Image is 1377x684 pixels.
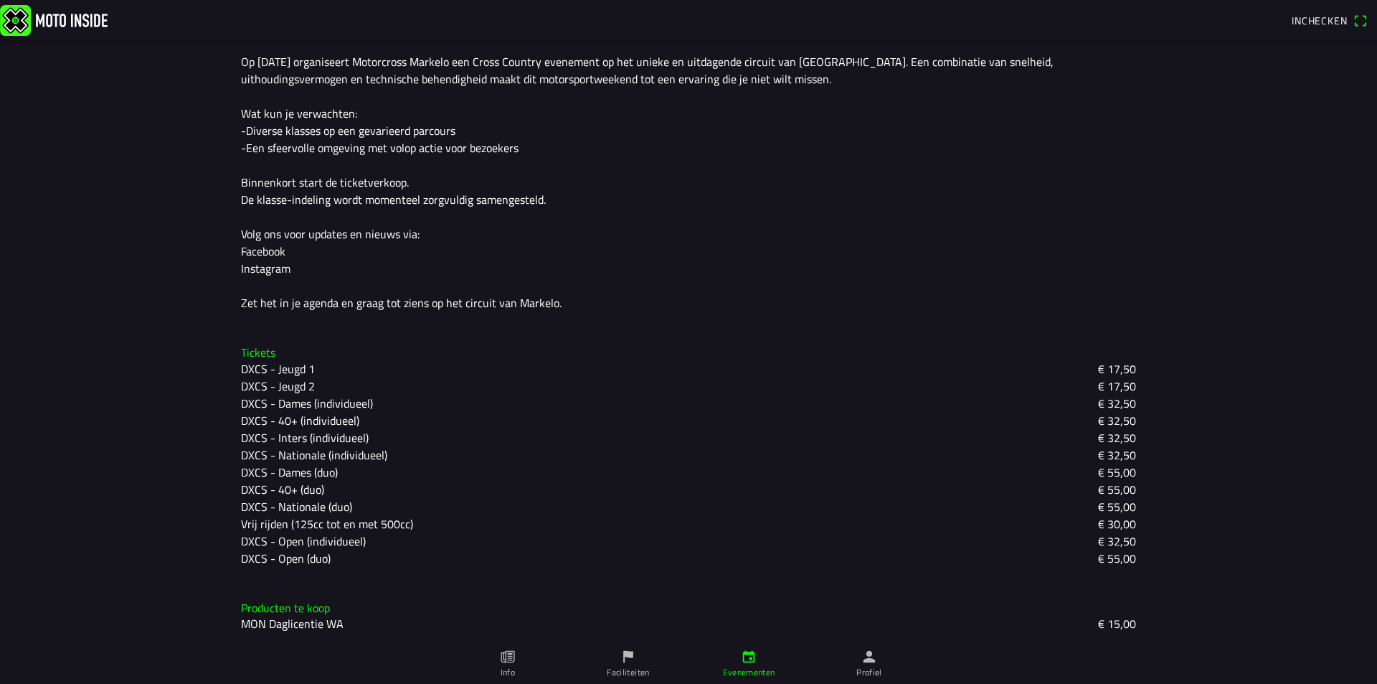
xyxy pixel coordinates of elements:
ion-label: Info [501,666,515,679]
ion-label: Evenementen [723,666,775,679]
ion-text: DXCS - Dames (individueel) [241,395,373,412]
ion-icon: calendar [741,649,757,665]
ion-text: € 30,00 [1098,515,1136,533]
h3: Producten te koop [241,601,1136,615]
ion-text: € 32,50 [1098,429,1136,446]
ion-icon: paper [500,649,516,665]
ion-text: € 55,00 [1098,481,1136,498]
ion-text: DXCS - 40+ (duo) [241,481,324,498]
span: MON Daglicentie WA [241,615,344,632]
ion-label: Faciliteiten [607,666,649,679]
ion-text: DXCS - Open (individueel) [241,533,366,550]
ion-text: DXCS - 40+ (individueel) [241,412,359,429]
ion-icon: person [861,649,877,665]
span: € 15,00 [1098,615,1136,632]
h3: Tickets [241,346,1136,360]
ion-text: Vrij rijden (125cc tot en met 500cc) [241,515,413,533]
ion-text: DXCS - Inters (individueel) [241,429,369,446]
ion-text: € 32,50 [1098,412,1136,429]
ion-label: Profiel [856,666,882,679]
ion-text: € 32,50 [1098,533,1136,550]
div: Cross Country Event – Motorcross Markelo – [DATE] Op [DATE] organiseert Motorcross Markelo een Cr... [241,19,1136,311]
ion-text: € 17,50 [1098,378,1136,395]
ion-text: € 55,00 [1098,550,1136,567]
ion-text: € 32,50 [1098,395,1136,412]
ion-icon: flag [620,649,636,665]
ion-text: DXCS - Dames (duo) [241,464,338,481]
ion-text: DXCS - Nationale (duo) [241,498,352,515]
ion-text: € 55,00 [1098,464,1136,481]
span: Inchecken [1292,13,1348,28]
ion-text: € 32,50 [1098,446,1136,464]
ion-text: DXCS - Jeugd 1 [241,360,315,378]
a: Incheckenqr scanner [1284,8,1374,32]
ion-text: DXCS - Open (duo) [241,550,331,567]
ion-text: € 17,50 [1098,360,1136,378]
ion-text: € 55,00 [1098,498,1136,515]
ion-text: DXCS - Nationale (individueel) [241,446,387,464]
ion-text: DXCS - Jeugd 2 [241,378,315,395]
